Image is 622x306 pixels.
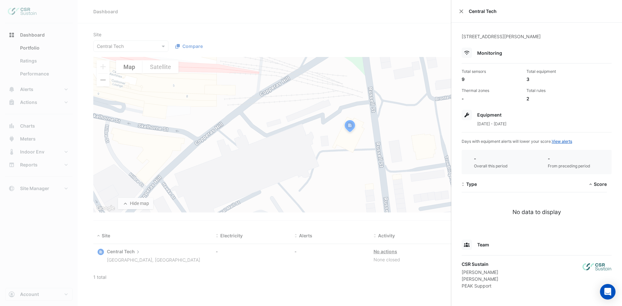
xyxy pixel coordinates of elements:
span: Equipment [477,112,501,118]
div: CSR Sustain [462,261,498,267]
img: CSR Sustain [582,261,612,274]
a: View alerts [552,139,572,144]
div: Total sensors [462,69,521,74]
div: No data to display [462,208,612,216]
div: - [462,95,521,102]
div: 2 [526,95,586,102]
div: - [548,155,590,162]
div: [PERSON_NAME] [462,269,498,276]
span: Type [466,181,477,187]
div: Open Intercom Messenger [600,284,616,300]
span: Team [477,242,489,247]
span: [DATE] - [DATE] [477,121,506,126]
div: From preceding period [548,163,590,169]
div: PEAK Support [462,282,498,289]
span: Central Tech [469,8,614,15]
button: Close [459,9,464,14]
div: [PERSON_NAME] [462,276,498,282]
span: Days with equipment alerts will lower your score. [462,139,572,144]
div: [STREET_ADDRESS][PERSON_NAME] [462,33,612,48]
span: Score [594,181,607,187]
div: Total rules [526,88,586,94]
div: - [474,155,508,162]
span: Monitoring [477,50,502,56]
div: Overall this period [474,163,508,169]
div: Total equipment [526,69,586,74]
div: Thermal zones [462,88,521,94]
div: 3 [526,76,586,83]
div: 9 [462,76,521,83]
